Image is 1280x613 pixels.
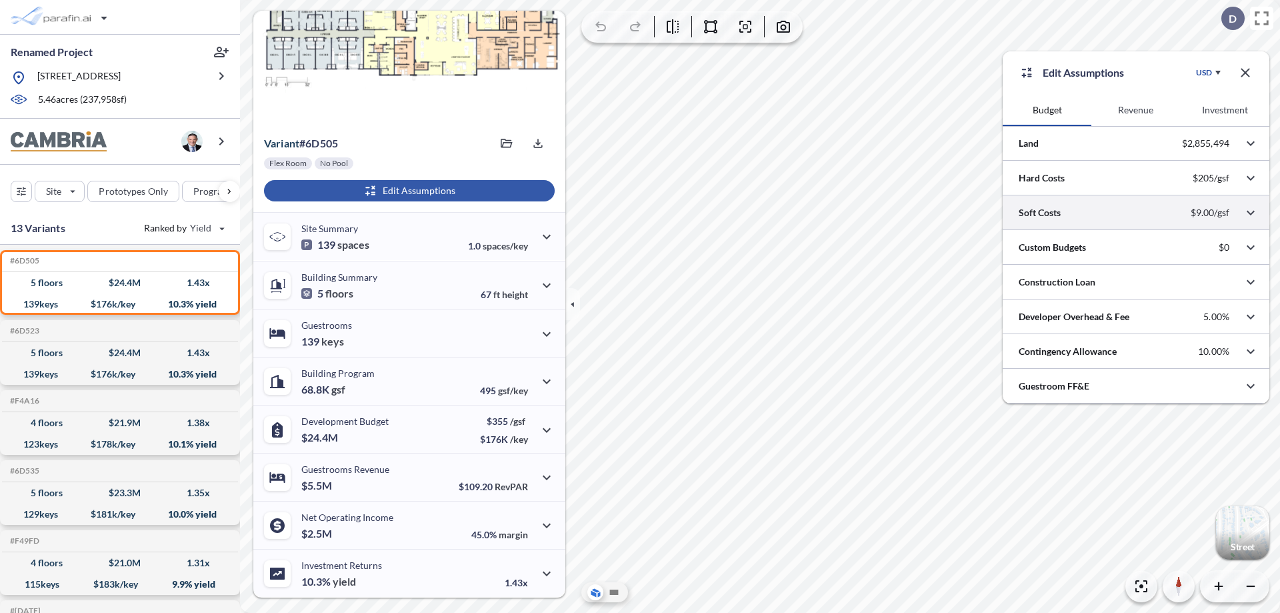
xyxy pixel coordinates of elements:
[1229,13,1237,25] p: D
[264,180,555,201] button: Edit Assumptions
[301,223,358,234] p: Site Summary
[1219,241,1229,253] p: $0
[1019,345,1117,358] p: Contingency Allowance
[1019,380,1089,393] p: Guestroom FF&E
[301,512,393,523] p: Net Operating Income
[1019,241,1086,254] p: Custom Budgets
[193,185,231,198] p: Program
[87,181,179,202] button: Prototypes Only
[301,335,344,348] p: 139
[301,527,334,540] p: $2.5M
[301,383,345,396] p: 68.8K
[321,335,344,348] span: keys
[331,383,345,396] span: gsf
[301,479,334,492] p: $5.5M
[7,256,39,265] h5: Click to copy the code
[480,416,528,427] p: $355
[37,69,121,86] p: [STREET_ADDRESS]
[499,529,528,540] span: margin
[7,536,39,546] h5: Click to copy the code
[498,385,528,396] span: gsf/key
[38,93,127,107] p: 5.46 acres ( 237,958 sf)
[181,131,203,152] img: user logo
[606,584,622,600] button: Site Plan
[11,45,93,59] p: Renamed Project
[301,560,382,571] p: Investment Returns
[182,181,254,202] button: Program
[264,137,299,149] span: Variant
[1019,275,1095,289] p: Construction Loan
[502,289,528,300] span: height
[1019,137,1039,150] p: Land
[495,481,528,492] span: RevPAR
[301,416,389,427] p: Development Budget
[190,221,212,235] span: Yield
[301,368,375,379] p: Building Program
[1019,310,1129,324] p: Developer Overhead & Fee
[1203,311,1229,323] p: 5.00%
[337,238,369,251] span: spaces
[7,396,39,406] h5: Click to copy the code
[483,240,528,251] span: spaces/key
[505,577,528,588] p: 1.43x
[301,431,340,444] p: $24.4M
[35,181,85,202] button: Site
[1019,171,1065,185] p: Hard Costs
[480,385,528,396] p: 495
[1216,506,1269,560] button: Switcher ImageStreet
[468,240,528,251] p: 1.0
[264,137,338,150] p: # 6d505
[301,320,352,331] p: Guestrooms
[301,287,353,300] p: 5
[333,575,356,588] span: yield
[11,131,107,152] img: BrandImage
[301,271,377,283] p: Building Summary
[46,185,61,198] p: Site
[7,326,39,336] h5: Click to copy the code
[301,575,356,588] p: 10.3%
[1231,542,1255,552] p: Street
[133,217,233,239] button: Ranked by Yield
[325,287,353,300] span: floors
[269,158,307,169] p: Flex Room
[481,289,528,300] p: 67
[510,416,525,427] span: /gsf
[1198,346,1229,358] p: 10.00%
[1196,67,1212,78] div: USD
[1181,94,1269,126] button: Investment
[1003,94,1091,126] button: Budget
[480,434,528,445] p: $176K
[1091,94,1180,126] button: Revenue
[99,185,168,198] p: Prototypes Only
[11,220,65,236] p: 13 Variants
[1193,172,1229,184] p: $205/gsf
[1043,65,1124,81] p: Edit Assumptions
[7,466,39,476] h5: Click to copy the code
[1182,137,1229,149] p: $2,855,494
[301,238,369,251] p: 139
[510,434,528,445] span: /key
[1216,506,1269,560] img: Switcher Image
[493,289,500,300] span: ft
[459,481,528,492] p: $109.20
[301,464,389,475] p: Guestrooms Revenue
[471,529,528,540] p: 45.0%
[320,158,348,169] p: No Pool
[587,584,603,600] button: Aerial View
